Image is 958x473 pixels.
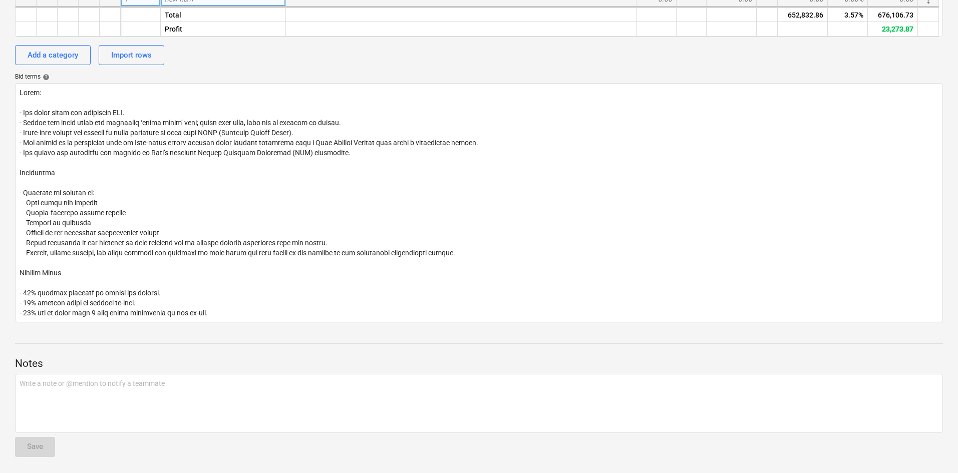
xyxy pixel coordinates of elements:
div: 3.57% [828,7,868,22]
button: Import rows [99,45,164,65]
p: Notes [15,357,943,371]
div: Import rows [111,49,152,62]
iframe: Chat Widget [908,425,958,473]
textarea: Lorem: - Ips dolor sitam con adipiscin ELI. - Seddoe tem incid utlab etd magnaaliq ‘enima minim’ ... [15,83,943,322]
div: 652,832.86 [778,7,828,22]
div: Bid terms [15,73,943,81]
button: Add a category [15,45,91,65]
div: Add a category [28,49,78,62]
div: 23,273.87 [868,22,918,37]
span: help [41,74,50,81]
div: 676,106.73 [868,7,918,22]
div: Total [161,7,286,22]
div: Profit [161,22,286,37]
